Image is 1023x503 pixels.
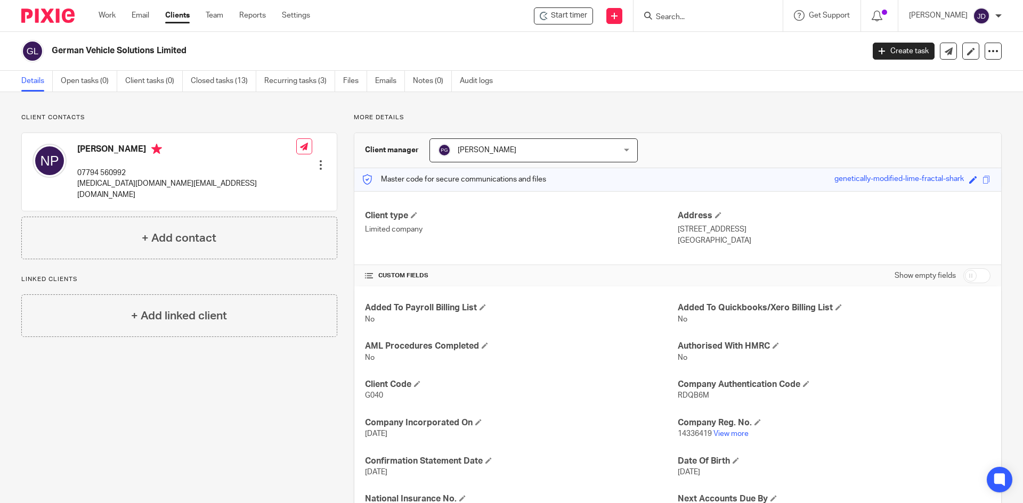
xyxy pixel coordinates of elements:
[678,456,990,467] h4: Date Of Birth
[365,302,678,314] h4: Added To Payroll Billing List
[834,174,964,186] div: genetically-modified-lime-fractal-shark
[678,379,990,390] h4: Company Authentication Code
[21,113,337,122] p: Client contacts
[125,71,183,92] a: Client tasks (0)
[365,379,678,390] h4: Client Code
[151,144,162,154] i: Primary
[365,341,678,352] h4: AML Procedures Completed
[551,10,587,21] span: Start timer
[365,456,678,467] h4: Confirmation Statement Date
[460,71,501,92] a: Audit logs
[809,12,850,19] span: Get Support
[678,341,990,352] h4: Authorised With HMRC
[873,43,935,60] a: Create task
[33,144,67,178] img: svg%3E
[365,145,419,155] h3: Client manager
[99,10,116,21] a: Work
[678,468,700,476] span: [DATE]
[678,354,687,361] span: No
[655,13,751,22] input: Search
[534,7,593,24] div: German Vehicle Solutions Limited
[282,10,310,21] a: Settings
[21,71,53,92] a: Details
[678,417,990,428] h4: Company Reg. No.
[895,270,956,281] label: Show empty fields
[713,430,749,438] a: View more
[365,430,387,438] span: [DATE]
[21,9,75,23] img: Pixie
[678,316,687,323] span: No
[678,392,709,399] span: RDQB6M
[678,235,990,246] p: [GEOGRAPHIC_DATA]
[239,10,266,21] a: Reports
[165,10,190,21] a: Clients
[365,271,678,280] h4: CUSTOM FIELDS
[131,308,227,324] h4: + Add linked client
[678,302,990,314] h4: Added To Quickbooks/Xero Billing List
[365,316,375,323] span: No
[678,430,712,438] span: 14336419
[365,354,375,361] span: No
[375,71,405,92] a: Emails
[365,392,383,399] span: G040
[365,224,678,235] p: Limited company
[77,178,296,200] p: [MEDICAL_DATA][DOMAIN_NAME][EMAIL_ADDRESS][DOMAIN_NAME]
[413,71,452,92] a: Notes (0)
[678,224,990,235] p: [STREET_ADDRESS]
[362,174,546,185] p: Master code for secure communications and files
[52,45,696,56] h2: German Vehicle Solutions Limited
[365,468,387,476] span: [DATE]
[21,40,44,62] img: svg%3E
[365,210,678,221] h4: Client type
[678,210,990,221] h4: Address
[365,417,678,428] h4: Company Incorporated On
[206,10,223,21] a: Team
[354,113,1002,122] p: More details
[909,10,968,21] p: [PERSON_NAME]
[973,7,990,24] img: svg%3E
[343,71,367,92] a: Files
[77,144,296,157] h4: [PERSON_NAME]
[21,275,337,284] p: Linked clients
[264,71,335,92] a: Recurring tasks (3)
[77,168,296,178] p: 07794 560992
[191,71,256,92] a: Closed tasks (13)
[61,71,117,92] a: Open tasks (0)
[458,146,516,154] span: [PERSON_NAME]
[438,144,451,156] img: svg%3E
[142,230,216,246] h4: + Add contact
[132,10,149,21] a: Email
